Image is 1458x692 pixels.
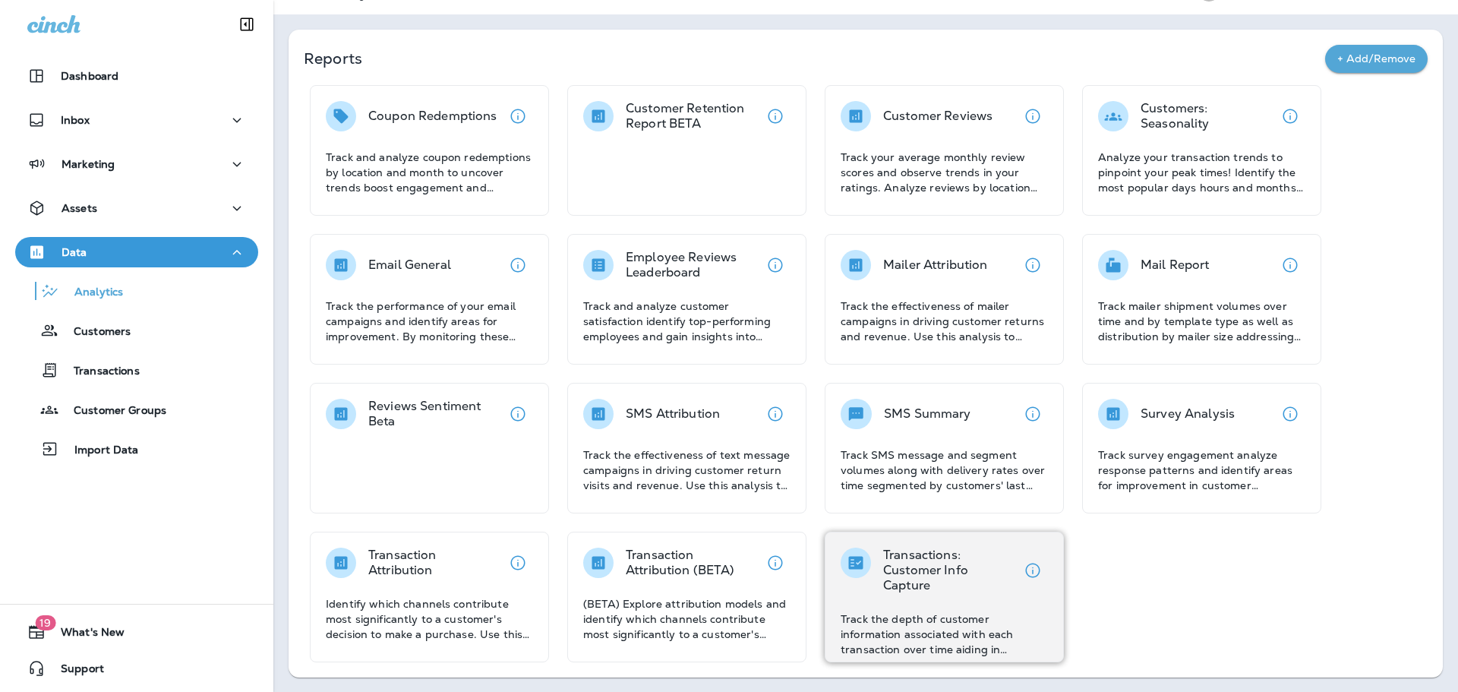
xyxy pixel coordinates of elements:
[15,149,258,179] button: Marketing
[15,354,258,386] button: Transactions
[1098,299,1305,344] p: Track mailer shipment volumes over time and by template type as well as distribution by mailer si...
[583,447,791,493] p: Track the effectiveness of text message campaigns in driving customer return visits and revenue. ...
[1018,101,1048,131] button: View details
[841,150,1048,195] p: Track your average monthly review scores and observe trends in your ratings. Analyze reviews by l...
[841,299,1048,344] p: Track the effectiveness of mailer campaigns in driving customer returns and revenue. Use this ana...
[15,237,258,267] button: Data
[15,275,258,307] button: Analytics
[326,150,533,195] p: Track and analyze coupon redemptions by location and month to uncover trends boost engagement and...
[1098,447,1305,493] p: Track survey engagement analyze response patterns and identify areas for improvement in customer ...
[368,548,503,578] p: Transaction Attribution
[62,158,115,170] p: Marketing
[62,246,87,258] p: Data
[58,404,166,419] p: Customer Groups
[1141,258,1210,273] p: Mail Report
[503,250,533,280] button: View details
[46,662,104,681] span: Support
[1325,45,1428,73] button: + Add/Remove
[1275,101,1305,131] button: View details
[626,548,760,578] p: Transaction Attribution (BETA)
[760,399,791,429] button: View details
[760,101,791,131] button: View details
[503,101,533,131] button: View details
[1098,150,1305,195] p: Analyze your transaction trends to pinpoint your peak times! Identify the most popular days hours...
[15,193,258,223] button: Assets
[503,548,533,578] button: View details
[326,299,533,344] p: Track the performance of your email campaigns and identify areas for improvement. By monitoring t...
[841,447,1048,493] p: Track SMS message and segment volumes along with delivery rates over time segmented by customers'...
[368,109,497,124] p: Coupon Redemptions
[1018,250,1048,280] button: View details
[35,615,55,630] span: 19
[15,653,258,684] button: Support
[1275,399,1305,429] button: View details
[883,109,993,124] p: Customer Reviews
[760,250,791,280] button: View details
[626,101,760,131] p: Customer Retention Report BETA
[15,433,258,465] button: Import Data
[326,596,533,642] p: Identify which channels contribute most significantly to a customer's decision to make a purchase...
[15,393,258,425] button: Customer Groups
[1141,101,1275,131] p: Customers: Seasonality
[583,596,791,642] p: (BETA) Explore attribution models and identify which channels contribute most significantly to a ...
[883,258,988,273] p: Mailer Attribution
[46,626,125,644] span: What's New
[58,325,131,340] p: Customers
[884,406,971,422] p: SMS Summary
[58,365,140,379] p: Transactions
[304,48,1325,69] p: Reports
[583,299,791,344] p: Track and analyze customer satisfaction identify top-performing employees and gain insights into ...
[1018,555,1048,586] button: View details
[62,202,97,214] p: Assets
[15,105,258,135] button: Inbox
[61,114,90,126] p: Inbox
[226,9,268,39] button: Collapse Sidebar
[1275,250,1305,280] button: View details
[368,399,503,429] p: Reviews Sentiment Beta
[1141,406,1235,422] p: Survey Analysis
[15,314,258,346] button: Customers
[626,406,720,422] p: SMS Attribution
[760,548,791,578] button: View details
[59,444,139,458] p: Import Data
[368,258,451,273] p: Email General
[15,617,258,647] button: 19What's New
[626,250,760,280] p: Employee Reviews Leaderboard
[841,611,1048,657] p: Track the depth of customer information associated with each transaction over time aiding in asse...
[1018,399,1048,429] button: View details
[61,70,118,82] p: Dashboard
[59,286,123,300] p: Analytics
[883,548,1018,593] p: Transactions: Customer Info Capture
[503,399,533,429] button: View details
[15,61,258,91] button: Dashboard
